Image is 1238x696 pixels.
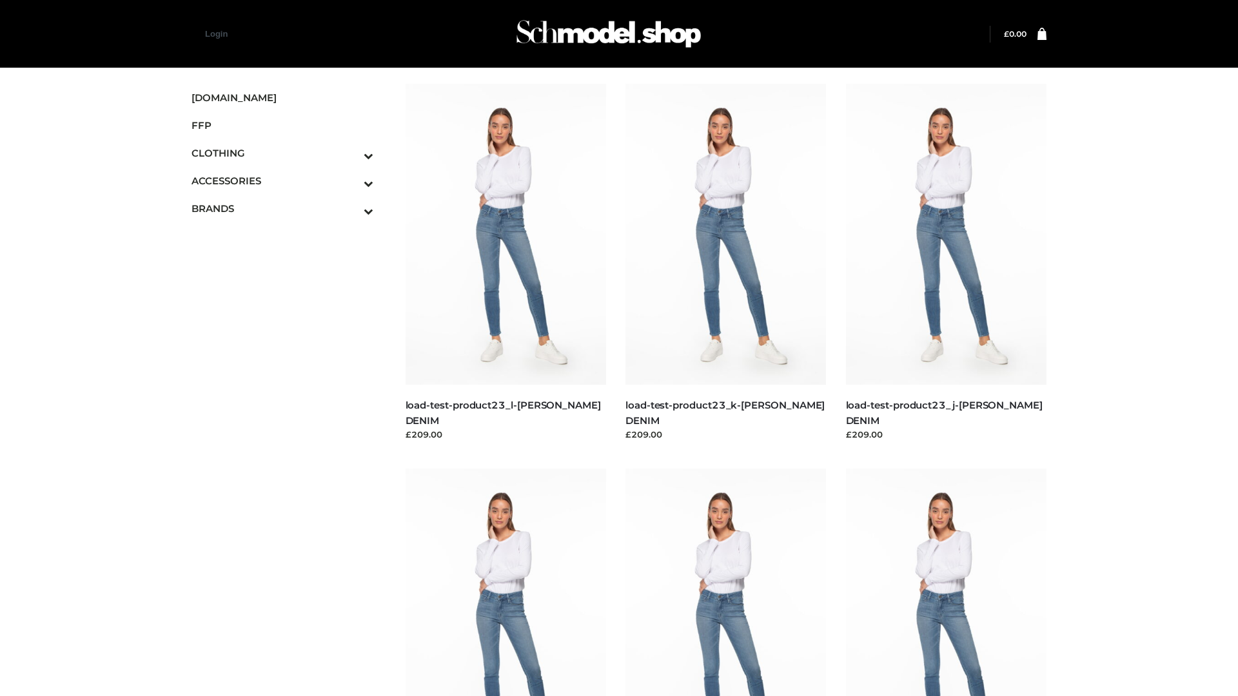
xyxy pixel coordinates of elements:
bdi: 0.00 [1004,29,1027,39]
div: £209.00 [846,428,1047,441]
a: load-test-product23_j-[PERSON_NAME] DENIM [846,399,1043,426]
a: BRANDSToggle Submenu [192,195,373,222]
span: [DOMAIN_NAME] [192,90,373,105]
img: Schmodel Admin 964 [512,8,705,59]
span: BRANDS [192,201,373,216]
a: load-test-product23_l-[PERSON_NAME] DENIM [406,399,601,426]
span: FFP [192,118,373,133]
a: [DOMAIN_NAME] [192,84,373,111]
button: Toggle Submenu [328,167,373,195]
span: ACCESSORIES [192,173,373,188]
a: £0.00 [1004,29,1027,39]
a: ACCESSORIESToggle Submenu [192,167,373,195]
div: £209.00 [406,428,607,441]
a: Login [205,29,228,39]
button: Toggle Submenu [328,195,373,222]
div: £209.00 [625,428,827,441]
button: Toggle Submenu [328,139,373,167]
a: load-test-product23_k-[PERSON_NAME] DENIM [625,399,825,426]
a: FFP [192,111,373,139]
span: £ [1004,29,1009,39]
a: CLOTHINGToggle Submenu [192,139,373,167]
span: CLOTHING [192,146,373,160]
